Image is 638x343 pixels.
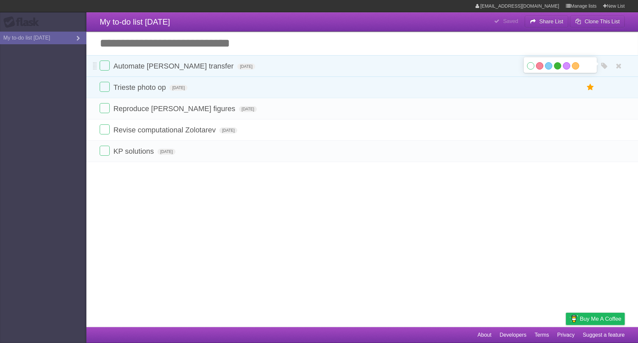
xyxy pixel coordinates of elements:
label: Purple [563,62,570,70]
b: Saved [503,18,518,24]
span: [DATE] [237,64,255,70]
span: KP solutions [113,147,156,155]
b: Share List [539,19,563,24]
label: Done [100,146,110,156]
label: Done [100,124,110,134]
a: Privacy [557,329,575,341]
a: Buy me a coffee [566,313,625,325]
label: Star task [584,82,597,93]
span: Buy me a coffee [580,313,621,325]
label: Done [100,82,110,92]
span: Trieste photo op [113,83,167,91]
label: White [527,62,534,70]
span: My to-do list [DATE] [100,17,170,26]
span: [DATE] [169,85,187,91]
a: Developers [499,329,526,341]
label: Done [100,103,110,113]
label: Blue [545,62,552,70]
a: About [478,329,491,341]
label: Red [536,62,543,70]
span: [DATE] [239,106,257,112]
button: Clone This List [570,16,625,28]
div: Flask [3,16,43,28]
label: Orange [572,62,579,70]
span: Revise computational Zolotarev [113,126,217,134]
label: Green [554,62,561,70]
a: Terms [535,329,549,341]
a: Suggest a feature [583,329,625,341]
button: Share List [525,16,569,28]
b: Clone This List [585,19,620,24]
span: Reproduce [PERSON_NAME] figures [113,104,237,113]
span: Automate [PERSON_NAME] transfer [113,62,235,70]
img: Buy me a coffee [569,313,578,324]
span: [DATE] [219,127,237,133]
label: Done [100,61,110,71]
span: [DATE] [158,149,175,155]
